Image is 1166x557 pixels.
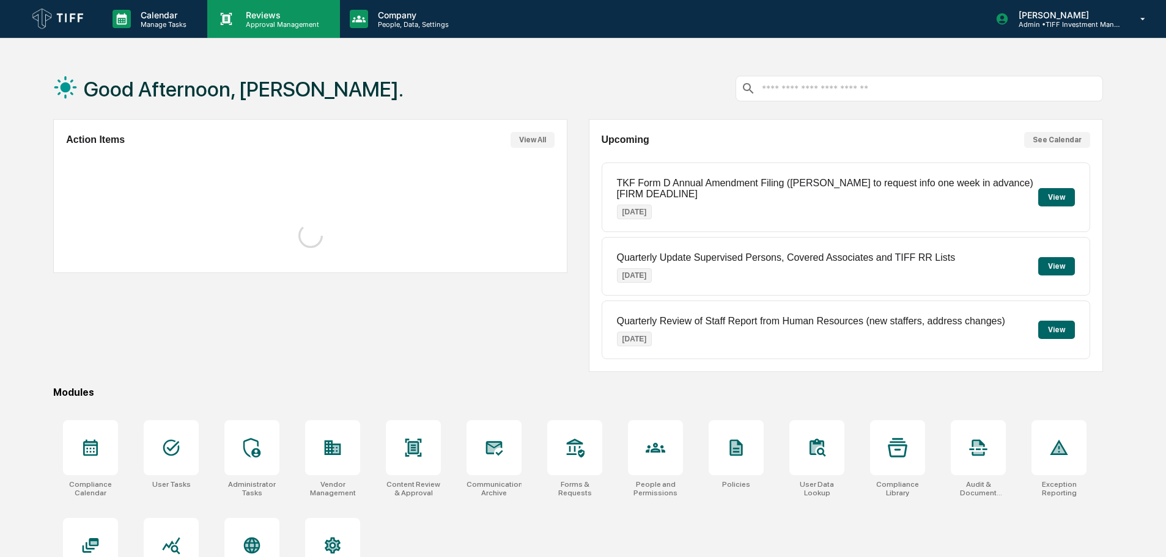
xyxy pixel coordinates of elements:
[1009,20,1123,29] p: Admin • TIFF Investment Management
[53,387,1102,398] div: Modules
[617,178,1038,200] p: TKF Form D Annual Amendment Filing ([PERSON_NAME] to request info one week in advance) [FIRM DEAD...
[368,20,455,29] p: People, Data, Settings
[547,480,602,497] div: Forms & Requests
[66,134,125,145] h2: Action Items
[368,10,455,20] p: Company
[617,316,1005,327] p: Quarterly Review of Staff Report from Human Resources (new staffers, address changes)
[236,10,325,20] p: Reviews
[617,332,652,346] p: [DATE]
[1038,188,1075,206] button: View
[617,268,652,283] p: [DATE]
[1031,480,1087,497] div: Exception Reporting
[511,132,555,148] button: View All
[951,480,1006,497] div: Audit & Document Logs
[617,205,652,219] p: [DATE]
[236,20,325,29] p: Approval Management
[1009,10,1123,20] p: [PERSON_NAME]
[722,480,750,489] div: Policies
[386,480,441,497] div: Content Review & Approval
[29,5,88,32] img: logo
[602,134,649,145] h2: Upcoming
[152,480,191,489] div: User Tasks
[224,480,279,497] div: Administrator Tasks
[1038,257,1075,275] button: View
[467,480,522,497] div: Communications Archive
[628,480,683,497] div: People and Permissions
[870,480,925,497] div: Compliance Library
[1024,132,1090,148] button: See Calendar
[131,20,193,29] p: Manage Tasks
[131,10,193,20] p: Calendar
[63,480,118,497] div: Compliance Calendar
[789,480,844,497] div: User Data Lookup
[1038,321,1075,339] button: View
[305,480,360,497] div: Vendor Management
[84,77,404,101] h1: Good Afternoon, [PERSON_NAME].
[617,252,956,263] p: Quarterly Update Supervised Persons, Covered Associates and TIFF RR Lists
